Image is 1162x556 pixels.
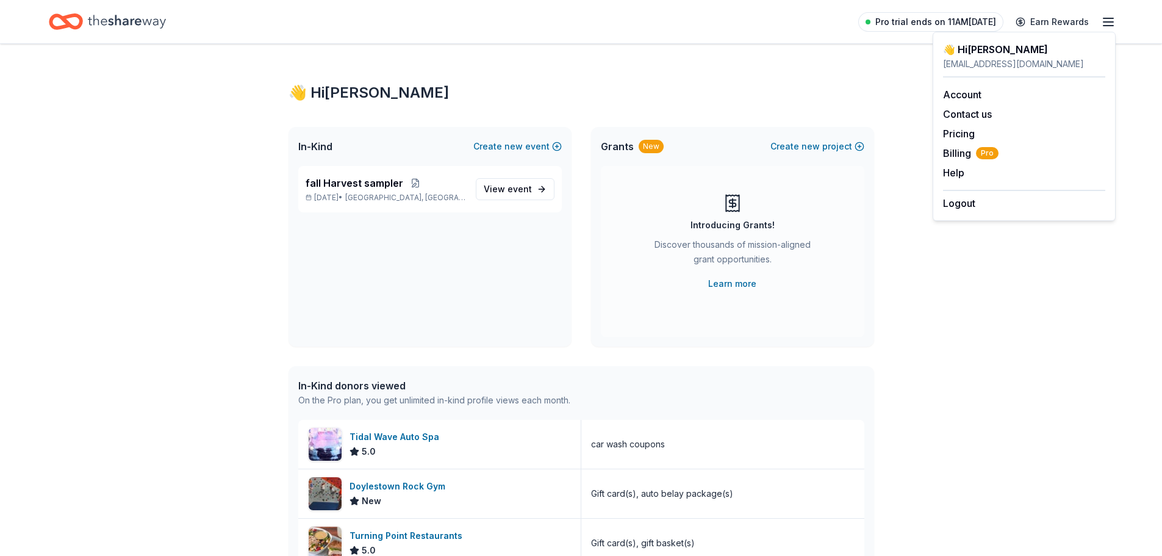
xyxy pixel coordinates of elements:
[309,477,342,510] img: Image for Doylestown Rock Gym
[802,139,820,154] span: new
[943,146,999,161] button: BillingPro
[362,494,381,508] span: New
[943,107,992,121] button: Contact us
[708,276,756,291] a: Learn more
[601,139,634,154] span: Grants
[350,529,467,543] div: Turning Point Restaurants
[306,193,466,203] p: [DATE] •
[49,7,166,36] a: Home
[591,536,695,551] div: Gift card(s), gift basket(s)
[943,146,999,161] span: Billing
[476,178,554,200] a: View event
[690,218,775,233] div: Introducing Grants!
[976,147,999,159] span: Pro
[770,139,864,154] button: Createnewproject
[504,139,523,154] span: new
[591,437,665,452] div: car wash coupons
[309,428,342,461] img: Image for Tidal Wave Auto Spa
[943,42,1105,57] div: 👋 Hi [PERSON_NAME]
[345,193,465,203] span: [GEOGRAPHIC_DATA], [GEOGRAPHIC_DATA]
[507,184,532,194] span: event
[298,393,570,408] div: On the Pro plan, you get unlimited in-kind profile views each month.
[362,444,376,459] span: 5.0
[943,88,981,101] a: Account
[858,12,1003,32] a: Pro trial ends on 11AM[DATE]
[473,139,562,154] button: Createnewevent
[591,486,733,501] div: Gift card(s), auto belay package(s)
[943,128,975,140] a: Pricing
[943,196,975,211] button: Logout
[350,430,444,444] div: Tidal Wave Auto Spa
[639,140,664,153] div: New
[289,83,874,103] div: 👋 Hi [PERSON_NAME]
[298,378,570,393] div: In-Kind donors viewed
[350,479,450,494] div: Doylestown Rock Gym
[875,15,996,29] span: Pro trial ends on 11AM[DATE]
[650,237,816,272] div: Discover thousands of mission-aligned grant opportunities.
[484,182,532,197] span: View
[943,165,964,180] button: Help
[943,57,1105,71] div: [EMAIL_ADDRESS][DOMAIN_NAME]
[1008,11,1096,33] a: Earn Rewards
[306,176,403,190] span: fall Harvest sampler
[298,139,332,154] span: In-Kind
